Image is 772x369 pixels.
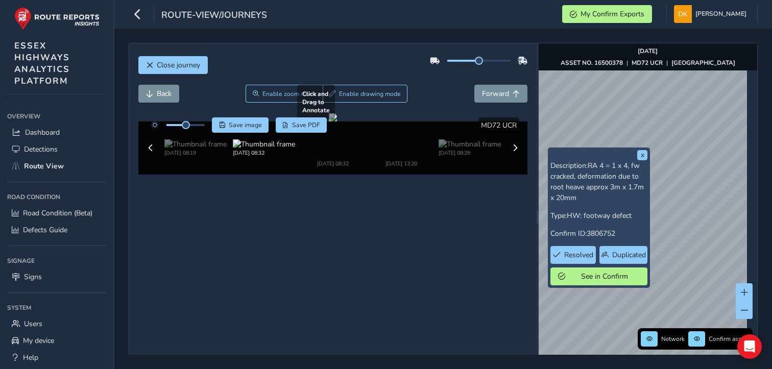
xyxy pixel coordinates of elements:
[24,161,64,171] span: Route View
[370,129,432,138] img: Thumbnail frame
[7,315,107,332] a: Users
[246,85,323,103] button: Zoom
[7,300,107,315] div: System
[439,129,501,138] img: Thumbnail frame
[567,211,632,220] span: HW: footway defect
[612,250,646,260] span: Duplicated
[550,160,647,203] p: Description:
[24,319,42,329] span: Users
[233,129,295,138] img: Thumbnail frame
[638,47,658,55] strong: [DATE]
[292,121,320,129] span: Save PDF
[7,109,107,124] div: Overview
[157,60,200,70] span: Close journey
[695,5,746,23] span: [PERSON_NAME]
[7,222,107,238] a: Defects Guide
[302,129,364,138] img: Thumbnail frame
[481,120,517,130] span: MD72 UCR
[632,59,663,67] strong: MD72 UCR
[262,90,317,98] span: Enable zoom mode
[370,138,432,146] div: [DATE] 13:20
[323,85,408,103] button: Draw
[23,336,54,346] span: My device
[161,9,267,23] span: route-view/journeys
[637,150,647,160] button: x
[569,272,640,281] span: See in Confirm
[7,268,107,285] a: Signs
[550,161,644,203] span: RA 4 = 1 x 4, fw cracked, deformation due to root heave approx 3m x 1.7m x 20mm
[25,128,60,137] span: Dashboard
[23,208,92,218] span: Road Condition (Beta)
[138,56,208,74] button: Close journey
[7,253,107,268] div: Signage
[564,250,593,260] span: Resolved
[561,59,735,67] div: | |
[302,138,364,146] div: [DATE] 08:32
[14,40,70,87] span: ESSEX HIGHWAYS ANALYTICS PLATFORM
[212,117,269,133] button: Save
[229,121,262,129] span: Save image
[164,129,227,138] img: Thumbnail frame
[474,85,527,103] button: Forward
[7,141,107,158] a: Detections
[550,210,647,221] p: Type:
[24,144,58,154] span: Detections
[7,349,107,366] a: Help
[550,228,647,239] p: Confirm ID:
[7,332,107,349] a: My device
[674,5,750,23] button: [PERSON_NAME]
[14,7,100,30] img: rr logo
[482,89,509,99] span: Forward
[233,138,295,146] div: [DATE] 08:32
[7,189,107,205] div: Road Condition
[562,5,652,23] button: My Confirm Exports
[674,5,692,23] img: diamond-layout
[7,158,107,175] a: Route View
[550,267,647,285] button: See in Confirm
[7,205,107,222] a: Road Condition (Beta)
[276,117,327,133] button: PDF
[23,353,38,362] span: Help
[737,334,762,359] div: Open Intercom Messenger
[23,225,67,235] span: Defects Guide
[339,90,401,98] span: Enable drawing mode
[7,124,107,141] a: Dashboard
[709,335,750,343] span: Confirm assets
[561,59,623,67] strong: ASSET NO. 16500378
[164,138,227,146] div: [DATE] 08:19
[671,59,735,67] strong: [GEOGRAPHIC_DATA]
[24,272,42,282] span: Signs
[661,335,685,343] span: Network
[550,246,596,264] button: Resolved
[138,85,179,103] button: Back
[581,9,644,19] span: My Confirm Exports
[599,246,647,264] button: Duplicated
[157,89,172,99] span: Back
[439,138,501,146] div: [DATE] 08:29
[587,229,615,238] span: 3806752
